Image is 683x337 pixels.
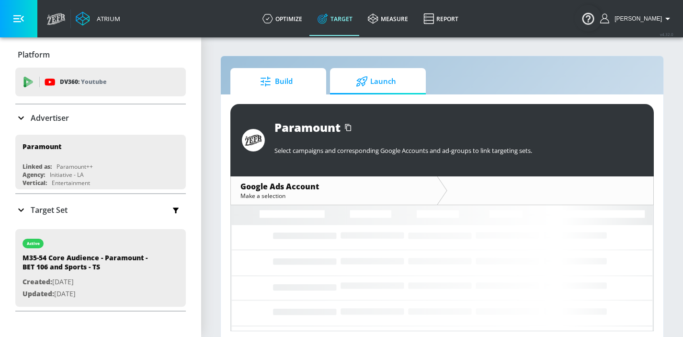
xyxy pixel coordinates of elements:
div: activeM35-54 Core Audience - Paramount - BET 106 and Sports - TSCreated:[DATE]Updated:[DATE] [15,229,186,307]
div: Paramount [23,142,61,151]
span: Created: [23,277,52,286]
div: Platform [15,41,186,68]
div: Paramount++ [57,163,93,171]
div: Entertainment [52,179,90,187]
span: login as: Heather.Aleksis@zefr.com [611,15,662,22]
div: Atrium [93,14,120,23]
span: v 4.32.0 [660,32,673,37]
div: Advertiser [15,105,186,131]
div: Linked as: [23,163,52,171]
div: Make a selection [240,192,427,200]
a: Report [416,1,466,36]
span: Launch [340,70,412,93]
div: DV360: Youtube [15,68,186,96]
div: ParamountLinked as:Paramount++Agency:Initiative - LAVertical:Entertainment [15,135,186,189]
p: [DATE] [23,276,157,288]
div: Paramount [274,119,341,135]
a: optimize [255,1,310,36]
button: Open Resource Center [575,5,602,32]
div: M35-54 Core Audience - Paramount - BET 106 and Sports - TS [23,253,157,276]
div: Target Set [15,194,186,226]
a: Target [310,1,360,36]
p: Youtube [81,77,106,87]
div: Agency: [23,171,45,179]
p: [DATE] [23,288,157,300]
div: Vertical: [23,179,47,187]
div: active [27,241,40,246]
p: Advertiser [31,113,69,123]
p: Target Set [31,205,68,215]
div: Google Ads AccountMake a selection [231,176,437,205]
p: Select campaigns and corresponding Google Accounts and ad-groups to link targeting sets. [274,146,642,155]
p: Platform [18,49,50,60]
div: Google Ads Account [240,181,427,192]
a: Atrium [76,12,120,26]
a: measure [360,1,416,36]
p: DV360: [60,77,106,87]
span: Build [240,70,313,93]
div: Initiative - LA [50,171,84,179]
span: Updated: [23,289,54,298]
button: [PERSON_NAME] [600,13,673,24]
